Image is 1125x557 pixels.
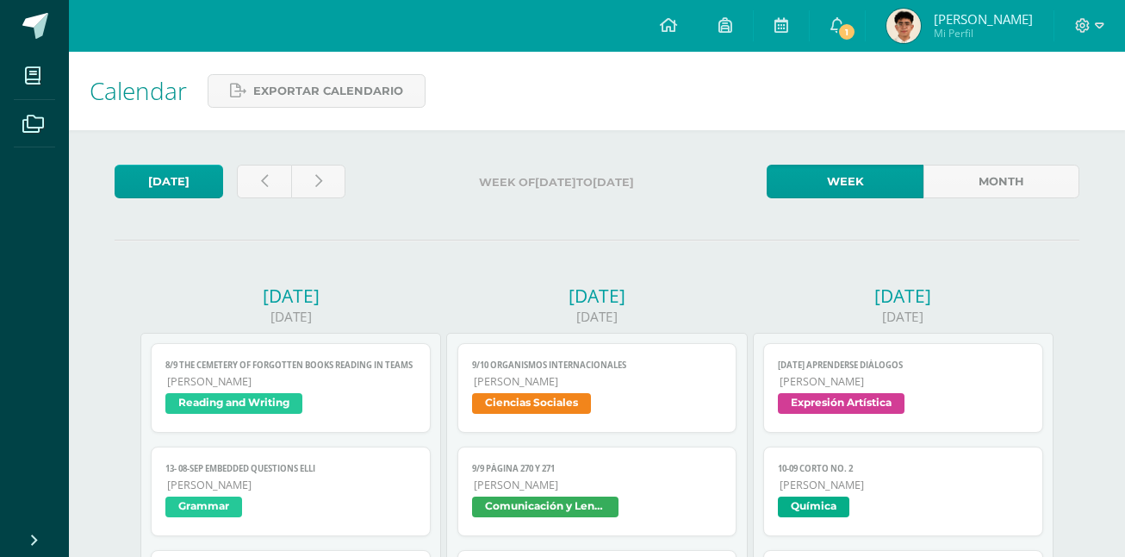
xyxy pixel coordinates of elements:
[165,393,302,414] span: Reading and Writing
[472,497,618,517] span: Comunicación y Lenguaje
[780,478,1029,492] span: [PERSON_NAME]
[253,75,403,107] span: Exportar calendario
[457,343,737,433] a: 9/10 Organismos Internacionales[PERSON_NAME]Ciencias Sociales
[763,447,1043,536] a: 10-09 CORTO No. 2[PERSON_NAME]Química
[535,176,576,189] strong: [DATE]
[763,343,1043,433] a: [DATE] Aprenderse diálogos[PERSON_NAME]Expresión Artística
[165,463,416,474] span: 13- 08-sep Embedded questions ELLI
[446,284,747,308] div: [DATE]
[593,176,634,189] strong: [DATE]
[151,447,431,536] a: 13- 08-sep Embedded questions ELLI[PERSON_NAME]Grammar
[923,165,1079,198] a: Month
[474,478,723,492] span: [PERSON_NAME]
[837,22,856,41] span: 1
[140,308,441,326] div: [DATE]
[472,360,723,371] span: 9/10 Organismos Internacionales
[457,447,737,536] a: 9/9 Página 270 y 271[PERSON_NAME]Comunicación y Lenguaje
[359,165,753,200] label: Week of to
[753,284,1054,308] div: [DATE]
[472,463,723,474] span: 9/9 Página 270 y 271
[90,74,187,107] span: Calendar
[167,374,416,389] span: [PERSON_NAME]
[778,497,849,517] span: Química
[778,463,1029,474] span: 10-09 CORTO No. 2
[934,26,1033,41] span: Mi Perfil
[778,360,1029,371] span: [DATE] Aprenderse diálogos
[886,9,921,43] img: fa1f7fca692f2d9304f42208ced13b82.png
[115,165,223,198] a: [DATE]
[151,343,431,433] a: 8/9 The Cemetery of Forgotten books reading in TEAMS[PERSON_NAME]Reading and Writing
[446,308,747,326] div: [DATE]
[767,165,923,198] a: Week
[474,374,723,389] span: [PERSON_NAME]
[165,497,242,517] span: Grammar
[167,478,416,492] span: [PERSON_NAME]
[934,10,1033,28] span: [PERSON_NAME]
[753,308,1054,326] div: [DATE]
[140,284,441,308] div: [DATE]
[778,393,904,414] span: Expresión Artística
[165,360,416,371] span: 8/9 The Cemetery of Forgotten books reading in TEAMS
[780,374,1029,389] span: [PERSON_NAME]
[208,74,426,108] a: Exportar calendario
[472,393,591,414] span: Ciencias Sociales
